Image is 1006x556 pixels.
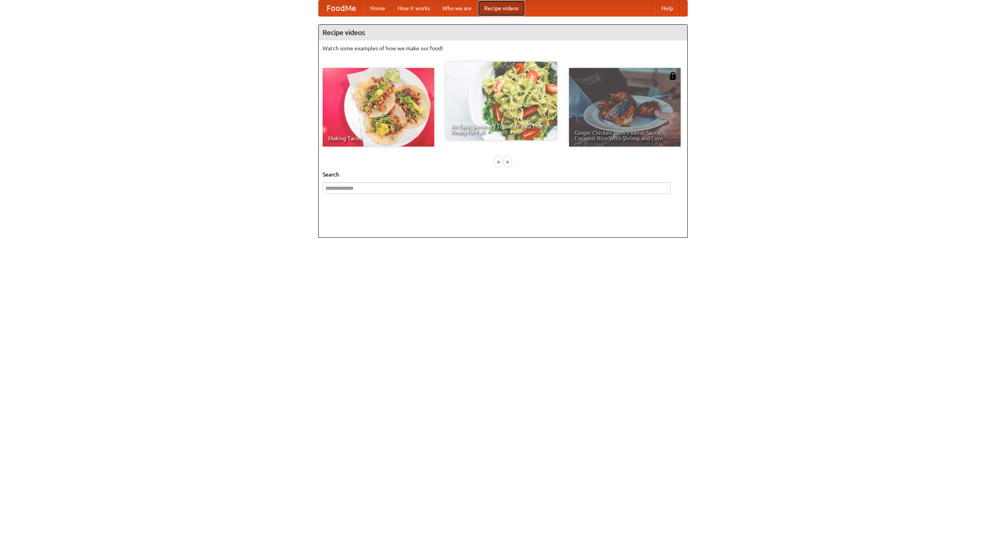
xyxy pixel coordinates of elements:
div: « [495,157,502,167]
a: FoodMe [319,0,364,16]
a: An Easy, Summery Tomato Pasta That's Ready for Fall [446,62,557,140]
p: Watch some examples of how we make our food! [323,44,683,52]
img: 483408.png [669,72,677,80]
a: Help [655,0,679,16]
h5: Search [323,171,683,178]
a: Recipe videos [478,0,525,16]
span: Making Tacos [328,136,429,141]
span: An Easy, Summery Tomato Pasta That's Ready for Fall [451,124,552,135]
div: » [504,157,511,167]
a: Home [364,0,391,16]
a: Making Tacos [323,68,434,147]
h4: Recipe videos [319,25,687,40]
a: Who we are [436,0,478,16]
a: How it works [391,0,436,16]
